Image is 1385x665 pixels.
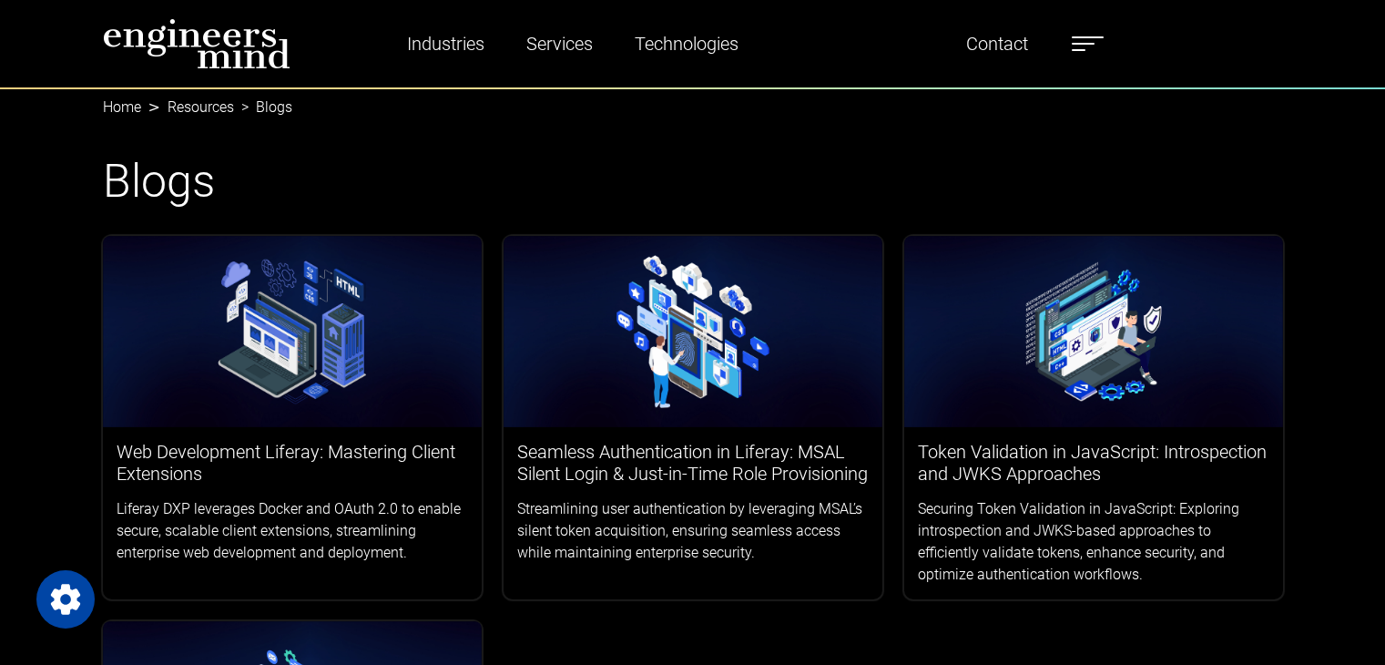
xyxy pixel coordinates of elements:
img: logo [103,18,290,69]
a: Resources [168,98,234,116]
img: logos [504,236,882,427]
img: logos [904,236,1283,427]
p: Streamlining user authentication by leveraging MSAL’s silent token acquisition, ensuring seamless... [517,498,869,564]
h1: Blogs [103,154,1283,209]
h3: Token Validation in JavaScript: Introspection and JWKS Approaches [918,441,1269,485]
a: Contact [959,23,1035,65]
a: Industries [400,23,492,65]
nav: breadcrumb [103,87,1283,109]
p: Liferay DXP leverages Docker and OAuth 2.0 to enable secure, scalable client extensions, streamli... [117,498,468,564]
a: Home [103,98,141,116]
li: Blogs [234,97,292,118]
p: Securing Token Validation in JavaScript: Exploring introspection and JWKS-based approaches to eff... [918,498,1269,586]
a: Services [519,23,600,65]
h3: Web Development Liferay: Mastering Client Extensions [117,441,468,485]
h3: Seamless Authentication in Liferay: MSAL Silent Login & Just-in-Time Role Provisioning [517,441,869,485]
a: Token Validation in JavaScript: Introspection and JWKS ApproachesSecuring Token Validation in Jav... [904,322,1283,599]
a: Seamless Authentication in Liferay: MSAL Silent Login & Just-in-Time Role ProvisioningStreamlinin... [504,322,882,578]
a: Technologies [627,23,746,65]
a: Web Development Liferay: Mastering Client ExtensionsLiferay DXP leverages Docker and OAuth 2.0 to... [103,322,482,578]
img: logos [103,236,482,427]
